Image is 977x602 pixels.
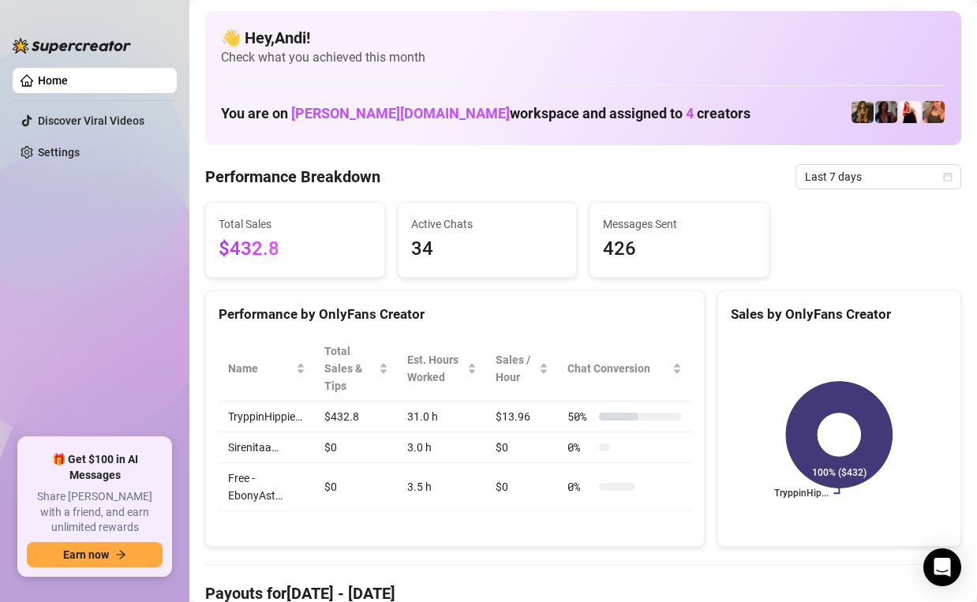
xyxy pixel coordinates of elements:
[38,146,80,159] a: Settings
[27,452,163,483] span: 🎁 Get $100 in AI Messages
[228,360,293,377] span: Name
[27,489,163,536] span: Share [PERSON_NAME] with a friend, and earn unlimited rewards
[219,234,372,264] span: $432.8
[38,74,68,87] a: Home
[923,548,961,586] div: Open Intercom Messenger
[315,402,397,432] td: $432.8
[38,114,144,127] a: Discover Viral Videos
[291,105,510,122] span: [PERSON_NAME][DOMAIN_NAME]
[411,215,564,233] span: Active Chats
[315,432,397,463] td: $0
[398,463,486,511] td: 3.5 h
[205,166,380,188] h4: Performance Breakdown
[567,408,593,425] span: 50 %
[407,351,464,386] div: Est. Hours Worked
[486,432,558,463] td: $0
[603,215,756,233] span: Messages Sent
[899,101,921,123] img: Sirenitaa
[567,360,669,377] span: Chat Conversion
[315,336,397,402] th: Total Sales & Tips
[486,336,558,402] th: Sales / Hour
[686,105,694,122] span: 4
[805,165,952,189] span: Last 7 days
[219,336,315,402] th: Name
[398,432,486,463] td: 3.0 h
[398,402,486,432] td: 31.0 h
[731,304,948,325] div: Sales by OnlyFans Creator
[219,215,372,233] span: Total Sales
[115,549,126,560] span: arrow-right
[943,172,953,181] span: calendar
[221,105,751,122] h1: You are on workspace and assigned to creators
[486,402,558,432] td: $13.96
[923,101,945,123] img: TryppinHippie
[221,27,945,49] h4: 👋 Hey, Andi !
[219,304,691,325] div: Performance by OnlyFans Creator
[875,101,897,123] img: VIP - EbonyAstrology
[603,234,756,264] span: 426
[852,101,874,123] img: Free - EbonyAstrology
[315,463,397,511] td: $0
[219,432,315,463] td: Sirenitaa…
[324,342,375,394] span: Total Sales & Tips
[219,402,315,432] td: TryppinHippie…
[496,351,536,386] span: Sales / Hour
[13,38,131,54] img: logo-BBDzfeDw.svg
[27,542,163,567] button: Earn nowarrow-right
[221,49,945,66] span: Check what you achieved this month
[411,234,564,264] span: 34
[775,488,829,499] text: TryppinHip...
[219,463,315,511] td: Free - EbonyAst…
[63,548,109,561] span: Earn now
[567,439,593,456] span: 0 %
[558,336,691,402] th: Chat Conversion
[486,463,558,511] td: $0
[567,478,593,495] span: 0 %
